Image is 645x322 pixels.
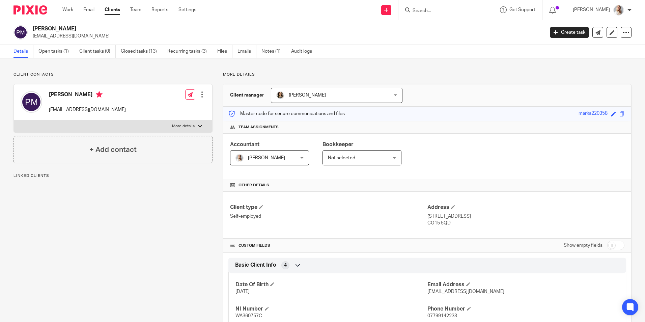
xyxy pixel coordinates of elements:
[427,213,624,220] p: [STREET_ADDRESS]
[230,243,427,248] h4: CUSTOM FIELDS
[13,5,47,15] img: Pixie
[289,93,326,98] span: [PERSON_NAME]
[573,6,610,13] p: [PERSON_NAME]
[261,45,286,58] a: Notes (1)
[167,45,212,58] a: Recurring tasks (3)
[235,305,427,313] h4: NI Number
[13,173,213,179] p: Linked clients
[427,305,619,313] h4: Phone Number
[427,220,624,226] p: CO15 5QD
[235,289,250,294] span: [DATE]
[130,6,141,13] a: Team
[328,156,355,160] span: Not selected
[276,91,284,99] img: 2020-11-15%2017.26.54-1.jpg
[284,262,287,269] span: 4
[172,124,195,129] p: More details
[579,110,608,118] div: marks220358
[49,91,126,100] h4: [PERSON_NAME]
[79,45,116,58] a: Client tasks (0)
[13,25,28,39] img: svg%3E
[178,6,196,13] a: Settings
[230,92,264,99] h3: Client manager
[550,27,589,38] a: Create task
[223,72,632,77] p: More details
[239,183,269,188] span: Other details
[230,204,427,211] h4: Client type
[217,45,232,58] a: Files
[237,45,256,58] a: Emails
[412,8,473,14] input: Search
[33,33,540,39] p: [EMAIL_ADDRESS][DOMAIN_NAME]
[564,242,602,249] label: Show empty fields
[13,45,33,58] a: Details
[230,142,259,147] span: Accountant
[427,281,619,288] h4: Email Address
[38,45,74,58] a: Open tasks (1)
[509,7,535,12] span: Get Support
[427,289,504,294] span: [EMAIL_ADDRESS][DOMAIN_NAME]
[21,91,42,113] img: svg%3E
[230,213,427,220] p: Self-employed
[239,125,279,130] span: Team assignments
[613,5,624,16] img: IMG_9968.jpg
[228,110,345,117] p: Master code for secure communications and files
[235,281,427,288] h4: Date Of Birth
[235,314,262,318] span: WA360757C
[151,6,168,13] a: Reports
[427,314,457,318] span: 07799142233
[33,25,438,32] h2: [PERSON_NAME]
[322,142,354,147] span: Bookkeeper
[121,45,162,58] a: Closed tasks (13)
[83,6,94,13] a: Email
[105,6,120,13] a: Clients
[49,106,126,113] p: [EMAIL_ADDRESS][DOMAIN_NAME]
[96,91,103,98] i: Primary
[427,204,624,211] h4: Address
[13,72,213,77] p: Client contacts
[62,6,73,13] a: Work
[248,156,285,160] span: [PERSON_NAME]
[235,154,244,162] img: IMG_9968.jpg
[291,45,317,58] a: Audit logs
[89,144,137,155] h4: + Add contact
[235,262,276,269] span: Basic Client Info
